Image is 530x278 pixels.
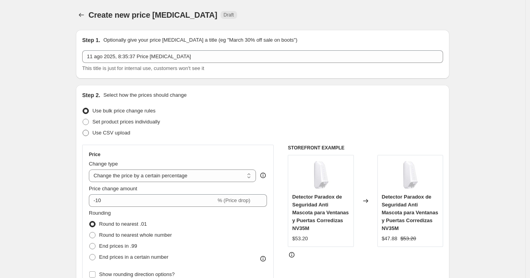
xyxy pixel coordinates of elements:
span: Round to nearest .01 [99,221,147,227]
span: % (Price drop) [217,197,250,203]
p: Select how the prices should change [103,91,187,99]
span: Set product prices individually [92,119,160,125]
span: Round to nearest whole number [99,232,172,238]
h6: STOREFRONT EXAMPLE [288,145,443,151]
h2: Step 2. [82,91,100,99]
span: End prices in a certain number [99,254,168,260]
span: End prices in .99 [99,243,137,249]
span: Price change amount [89,186,137,191]
span: Show rounding direction options? [99,271,175,277]
h2: Step 1. [82,36,100,44]
div: $53.20 [292,235,308,243]
button: Price change jobs [76,9,87,20]
div: help [259,171,267,179]
span: Draft [224,12,234,18]
div: $47.88 [382,235,397,243]
img: NV35M-2_80x.jpg [394,159,426,191]
span: Rounding [89,210,111,216]
span: Create new price [MEDICAL_DATA] [88,11,217,19]
span: Detector Paradox de Seguridad Anti Mascota para Ventanas y Puertas Corredizas NV35M [292,194,349,231]
img: NV35M-2_80x.jpg [305,159,337,191]
input: 30% off holiday sale [82,50,443,63]
span: Use CSV upload [92,130,130,136]
p: Optionally give your price [MEDICAL_DATA] a title (eg "March 30% off sale on boots") [103,36,297,44]
h3: Price [89,151,100,158]
span: Use bulk price change rules [92,108,155,114]
span: This title is just for internal use, customers won't see it [82,65,204,71]
span: Detector Paradox de Seguridad Anti Mascota para Ventanas y Puertas Corredizas NV35M [382,194,438,231]
span: Change type [89,161,118,167]
input: -15 [89,194,216,207]
strike: $53.20 [400,235,416,243]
